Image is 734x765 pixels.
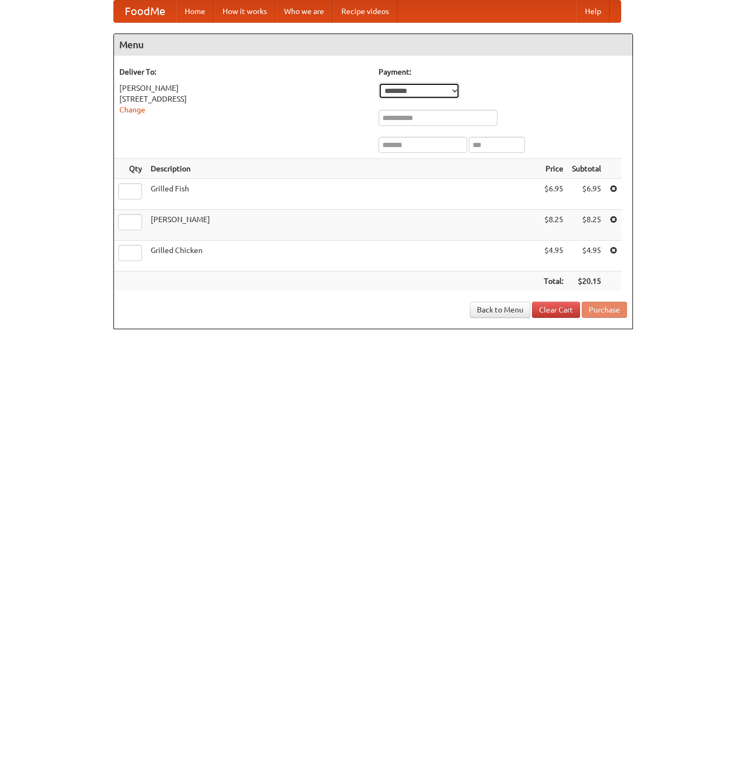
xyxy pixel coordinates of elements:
a: Home [176,1,214,22]
button: Purchase [582,302,627,318]
th: Total: [540,271,568,291]
h4: Menu [114,34,632,56]
th: Subtotal [568,159,605,179]
td: Grilled Chicken [146,241,540,271]
td: [PERSON_NAME] [146,210,540,241]
a: Clear Cart [532,302,580,318]
th: $20.15 [568,271,605,291]
th: Description [146,159,540,179]
a: How it works [214,1,275,22]
td: Grilled Fish [146,179,540,210]
td: $8.25 [568,210,605,241]
a: Back to Menu [470,302,530,318]
td: $6.95 [540,179,568,210]
a: FoodMe [114,1,176,22]
a: Who we are [275,1,333,22]
td: $8.25 [540,210,568,241]
th: Qty [114,159,146,179]
a: Help [576,1,610,22]
td: $6.95 [568,179,605,210]
div: [PERSON_NAME] [119,83,368,94]
td: $4.95 [568,241,605,271]
a: Change [119,105,145,114]
a: Recipe videos [333,1,398,22]
td: $4.95 [540,241,568,271]
div: [STREET_ADDRESS] [119,94,368,104]
th: Price [540,159,568,179]
h5: Deliver To: [119,66,368,77]
h5: Payment: [379,66,627,77]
